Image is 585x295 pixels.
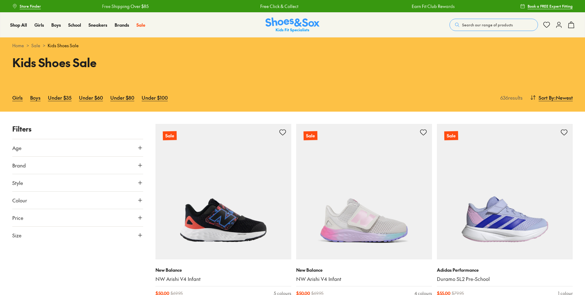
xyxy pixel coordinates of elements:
[12,1,41,12] a: Store Finder
[296,267,432,273] p: New Balance
[68,22,81,28] a: School
[12,42,573,49] div: > >
[462,22,513,28] span: Search our range of products
[412,3,455,10] a: Earn Fit Club Rewards
[20,3,41,9] span: Store Finder
[51,22,61,28] a: Boys
[34,22,44,28] a: Girls
[530,91,573,104] button: Sort By:Newest
[12,91,23,104] a: Girls
[554,94,573,101] span: : Newest
[48,91,72,104] a: Under $35
[79,91,103,104] a: Under $60
[450,19,538,31] button: Search our range of products
[12,124,143,134] p: Filters
[12,174,143,191] button: Style
[296,276,432,282] a: NW Arishi V4 Infant
[528,3,573,9] span: Book a FREE Expert Fitting
[12,157,143,174] button: Brand
[48,42,79,49] span: Kids Shoes Sale
[12,162,26,169] span: Brand
[12,144,22,151] span: Age
[12,197,27,204] span: Colour
[155,267,291,273] p: New Balance
[260,3,298,10] a: Free Click & Collect
[115,22,129,28] a: Brands
[437,267,573,273] p: Adidas Performance
[12,214,23,221] span: Price
[539,94,554,101] span: Sort By
[296,124,432,259] a: Sale
[12,42,24,49] a: Home
[31,42,40,49] a: Sale
[163,131,177,140] p: Sale
[12,179,23,186] span: Style
[444,131,458,140] p: Sale
[155,276,291,282] a: NW Arishi V4 Infant
[10,22,27,28] a: Shop All
[12,209,143,226] button: Price
[102,3,148,10] a: Free Shipping Over $85
[437,276,573,282] a: Duramo SL2 Pre-School
[30,91,41,104] a: Boys
[520,1,573,12] a: Book a FREE Expert Fitting
[12,54,285,71] h1: Kids Shoes Sale
[12,139,143,156] button: Age
[12,227,143,244] button: Size
[265,17,320,33] img: SNS_Logo_Responsive.svg
[136,22,145,28] a: Sale
[437,124,573,259] a: Sale
[142,91,168,104] a: Under $100
[498,94,523,101] p: 636 results
[88,22,107,28] a: Sneakers
[304,131,317,140] p: Sale
[12,232,22,239] span: Size
[155,124,291,259] a: Sale
[110,91,134,104] a: Under $80
[265,17,320,33] a: Shoes & Sox
[12,192,143,209] button: Colour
